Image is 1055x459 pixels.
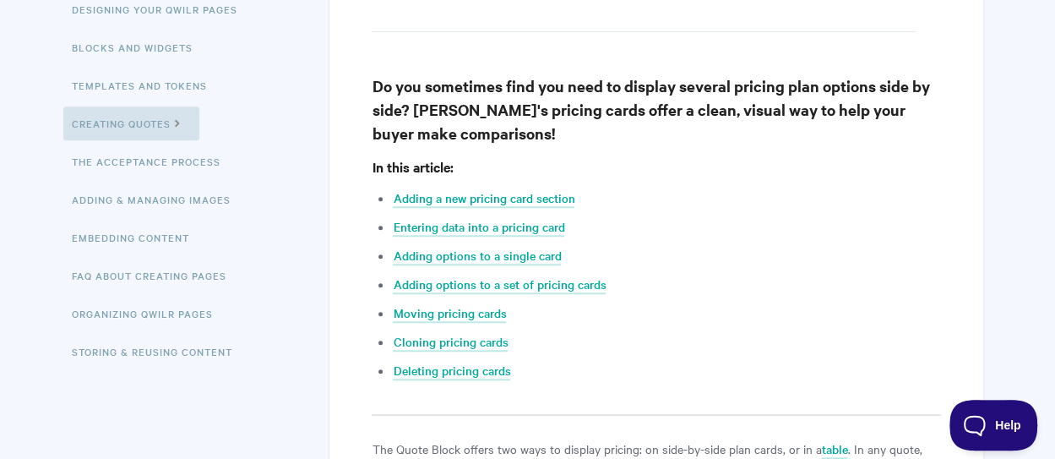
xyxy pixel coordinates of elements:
[393,276,606,294] a: Adding options to a set of pricing cards
[72,183,243,216] a: Adding & Managing Images
[72,335,245,369] a: Storing & Reusing Content
[372,74,940,145] h3: Do you sometimes find you need to display several pricing plan options side by side? [PERSON_NAME...
[393,304,506,323] a: Moving pricing cards
[821,440,847,459] a: table
[393,362,510,380] a: Deleting pricing cards
[72,259,239,292] a: FAQ About Creating Pages
[72,221,202,254] a: Embedding Content
[63,107,199,140] a: Creating Quotes
[72,297,226,331] a: Organizing Qwilr Pages
[949,400,1038,451] iframe: Toggle Customer Support
[72,30,205,64] a: Blocks and Widgets
[393,218,564,237] a: Entering data into a pricing card
[72,68,220,102] a: Templates and Tokens
[372,157,453,176] strong: In this article:
[393,333,508,352] a: Cloning pricing cards
[393,189,574,208] a: Adding a new pricing card section
[72,145,233,178] a: The Acceptance Process
[393,247,561,265] a: Adding options to a single card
